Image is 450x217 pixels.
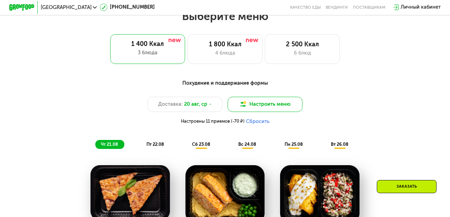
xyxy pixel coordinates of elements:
span: вт 26.08 [331,142,348,147]
a: Вендинги [326,5,348,10]
button: Настроить меню [228,97,303,112]
span: сб 23.08 [192,142,210,147]
span: 20 авг, ср [184,101,207,108]
div: Личный кабинет [401,3,441,11]
a: [PHONE_NUMBER] [100,3,155,11]
div: 1 800 Ккал [194,41,256,48]
div: 2 500 Ккал [271,41,333,48]
span: чт 21.08 [101,142,118,147]
div: 3 блюда [116,49,179,57]
div: 4 блюда [194,49,256,57]
div: поставщикам [353,5,385,10]
span: Настроены 11 приемов (-70 ₽) [181,119,245,124]
span: Доставка: [158,101,183,108]
div: Заказать [377,180,437,193]
h2: Выберите меню [20,9,430,23]
a: Качество еды [290,5,321,10]
div: 1 400 Ккал [116,40,179,48]
div: Похудение и поддержание формы [40,79,410,87]
span: [GEOGRAPHIC_DATA] [41,5,92,10]
button: Сбросить [246,118,269,124]
span: вс 24.08 [238,142,256,147]
span: пт 22.08 [146,142,164,147]
span: пн 25.08 [285,142,303,147]
div: 6 блюд [271,49,333,57]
